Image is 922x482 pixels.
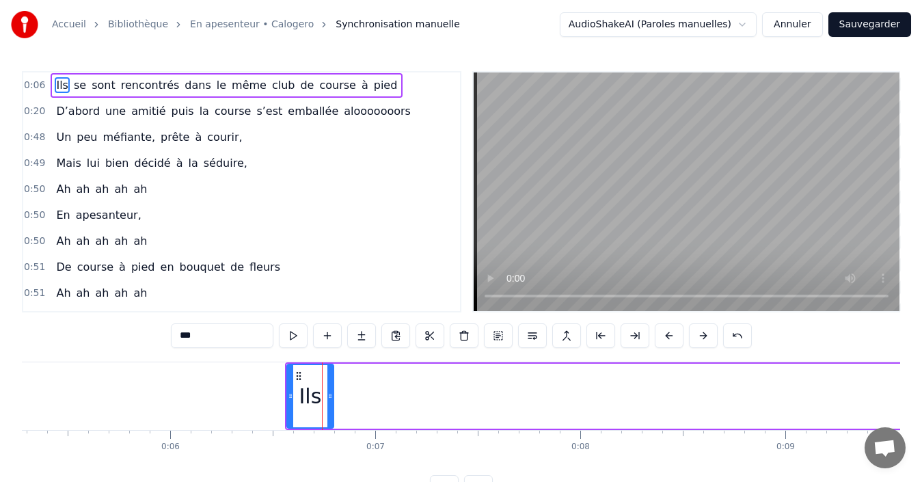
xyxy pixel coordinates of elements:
button: Annuler [762,12,822,37]
span: Ah [55,233,72,249]
span: séduire, [202,155,249,171]
span: ah [94,233,111,249]
span: Ils [55,77,70,93]
span: ah [132,233,148,249]
span: peu [75,129,98,145]
span: à [360,77,370,93]
span: pied [130,259,157,275]
div: 0:06 [161,442,180,453]
span: la [187,155,200,171]
button: Sauvegarder [828,12,911,37]
span: même [230,77,268,93]
span: De [55,259,72,275]
span: à [118,259,127,275]
span: En [55,207,71,223]
span: en [159,259,176,275]
div: Ils [299,381,322,412]
span: décidé [133,155,172,171]
span: se [72,77,87,93]
span: la [198,103,211,119]
span: 0:50 [24,235,45,248]
span: puis [170,103,195,119]
span: Synchronisation manuelle [336,18,460,31]
span: emballée [286,103,340,119]
div: 0:08 [571,442,590,453]
span: sont [90,77,117,93]
span: Ah [55,285,72,301]
span: fleurs [248,259,282,275]
span: 0:50 [24,183,45,196]
span: D’abord [55,103,101,119]
span: 0:06 [24,79,45,92]
span: ah [75,181,92,197]
span: amitié [130,103,167,119]
a: Bibliothèque [108,18,168,31]
div: Ouvrir le chat [865,427,906,468]
span: 0:51 [24,286,45,300]
span: ah [113,181,129,197]
span: de [299,77,315,93]
img: youka [11,11,38,38]
span: club [271,77,297,93]
span: bouquet [178,259,227,275]
span: 0:20 [24,105,45,118]
span: pied [372,77,399,93]
nav: breadcrumb [52,18,460,31]
span: Un [55,129,72,145]
span: rencontrés [120,77,181,93]
span: une [104,103,127,119]
span: ah [75,233,92,249]
span: Mais [55,155,82,171]
span: lui [85,155,101,171]
a: Accueil [52,18,86,31]
span: course [213,103,252,119]
span: ah [113,285,129,301]
span: ah [94,285,111,301]
span: à [175,155,185,171]
span: bien [104,155,131,171]
a: En apesenteur • Calogero [190,18,314,31]
span: ah [94,181,111,197]
div: 0:07 [366,442,385,453]
span: courir, [206,129,243,145]
span: s’est [255,103,284,119]
span: ah [132,181,148,197]
span: méfiante, [101,129,157,145]
span: Ah [55,181,72,197]
span: 0:49 [24,157,45,170]
span: ah [113,233,129,249]
span: course [76,259,115,275]
span: à [193,129,203,145]
span: ah [132,285,148,301]
span: le [215,77,228,93]
span: ah [75,285,92,301]
span: 0:50 [24,209,45,222]
span: 0:51 [24,260,45,274]
span: 0:48 [24,131,45,144]
span: course [318,77,357,93]
span: alooooooors [342,103,412,119]
div: 0:09 [776,442,795,453]
span: prête [159,129,191,145]
span: dans [183,77,212,93]
span: apesanteur, [74,207,143,223]
span: de [229,259,245,275]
